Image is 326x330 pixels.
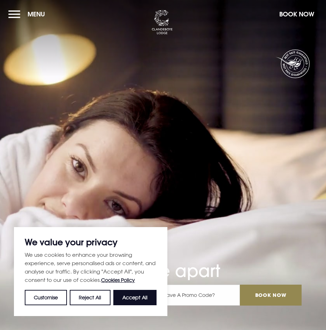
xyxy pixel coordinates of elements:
[113,290,157,305] button: Accept All
[70,290,110,305] button: Reject All
[152,10,173,35] img: Clandeboye Lodge
[8,7,48,22] button: Menu
[101,277,135,283] a: Cookies Policy
[14,227,167,316] div: We value your privacy
[157,285,240,306] input: Have A Promo Code?
[25,250,157,284] p: We use cookies to enhance your browsing experience, serve personalised ads or content, and analys...
[240,285,301,306] input: Book Now
[276,7,318,22] button: Book Now
[25,238,157,246] p: We value your privacy
[28,10,45,18] span: Menu
[25,290,67,305] button: Customise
